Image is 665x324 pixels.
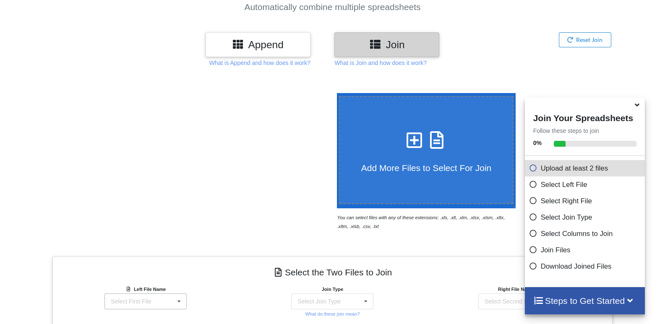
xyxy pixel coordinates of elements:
p: Follow these steps to join [525,127,645,135]
i: You can select files with any of these extensions: .xls, .xlt, .xlm, .xlsx, .xlsm, .xltx, .xltm, ... [337,215,505,229]
div: Select Join Type [297,298,340,304]
h3: Append [212,39,304,51]
h4: Steps to Get Started [533,295,637,306]
h3: Join [341,39,433,51]
p: Select Right File [529,196,643,206]
h4: Join Your Spreadsheets [525,111,645,123]
small: What do these join mean? [305,311,360,316]
p: Select Columns to Join [529,228,643,239]
div: Select First File [111,298,151,304]
p: Upload at least 2 files [529,163,643,174]
button: Reset Join [559,32,611,47]
div: Select Second File [485,298,534,304]
b: Join Type [322,287,343,292]
b: Right File Name [498,287,540,292]
p: Select Left File [529,179,643,190]
b: Left File Name [134,287,166,292]
p: Join Files [529,245,643,255]
p: What is Join and how does it work? [334,59,426,67]
p: What is Append and how does it work? [209,59,310,67]
p: Select Join Type [529,212,643,223]
h4: Select the Two Files to Join [59,263,607,282]
p: Download Joined Files [529,261,643,272]
span: Add More Files to Select For Join [361,163,491,173]
b: 0 % [533,140,542,146]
